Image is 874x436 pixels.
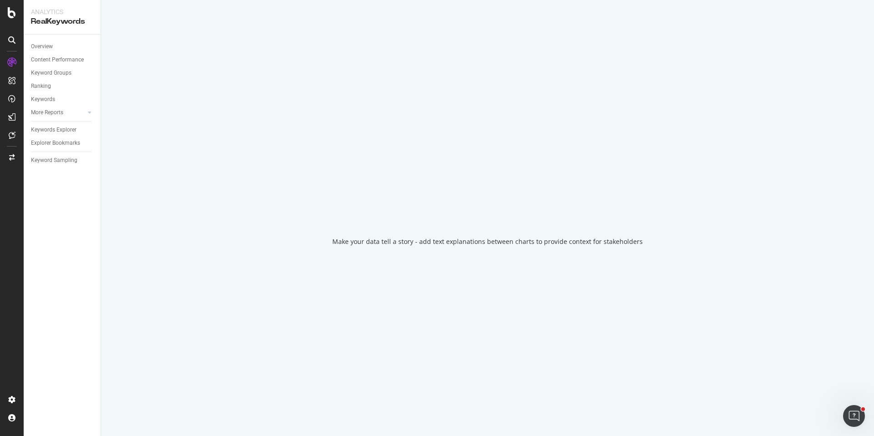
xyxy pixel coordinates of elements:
[31,55,84,65] div: Content Performance
[31,125,76,135] div: Keywords Explorer
[31,7,93,16] div: Analytics
[31,81,51,91] div: Ranking
[455,190,520,223] div: animation
[332,237,643,246] div: Make your data tell a story - add text explanations between charts to provide context for stakeho...
[843,405,865,427] iframe: Intercom live chat
[31,68,94,78] a: Keyword Groups
[31,16,93,27] div: RealKeywords
[31,156,94,165] a: Keyword Sampling
[31,108,85,117] a: More Reports
[31,138,80,148] div: Explorer Bookmarks
[31,81,94,91] a: Ranking
[31,95,94,104] a: Keywords
[31,125,94,135] a: Keywords Explorer
[31,138,94,148] a: Explorer Bookmarks
[31,42,53,51] div: Overview
[31,156,77,165] div: Keyword Sampling
[31,95,55,104] div: Keywords
[31,55,94,65] a: Content Performance
[31,42,94,51] a: Overview
[31,68,71,78] div: Keyword Groups
[31,108,63,117] div: More Reports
